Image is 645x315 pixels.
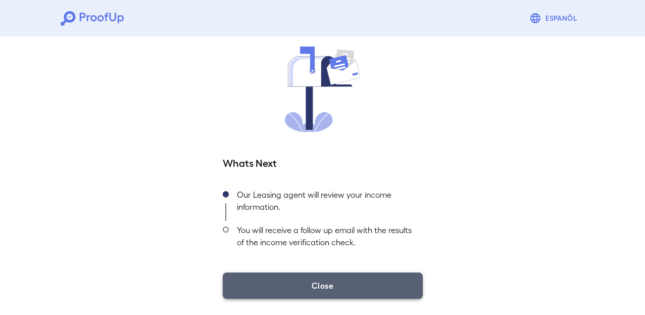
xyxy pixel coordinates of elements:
button: Close [223,273,423,299]
button: Espanõl [525,8,584,28]
div: Our Leasing agent will review your income information. [229,186,423,221]
div: You will receive a follow up email with the results of the income verification check. [229,221,423,256]
img: received.svg [285,47,361,132]
h5: Whats Next [223,155,423,169]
